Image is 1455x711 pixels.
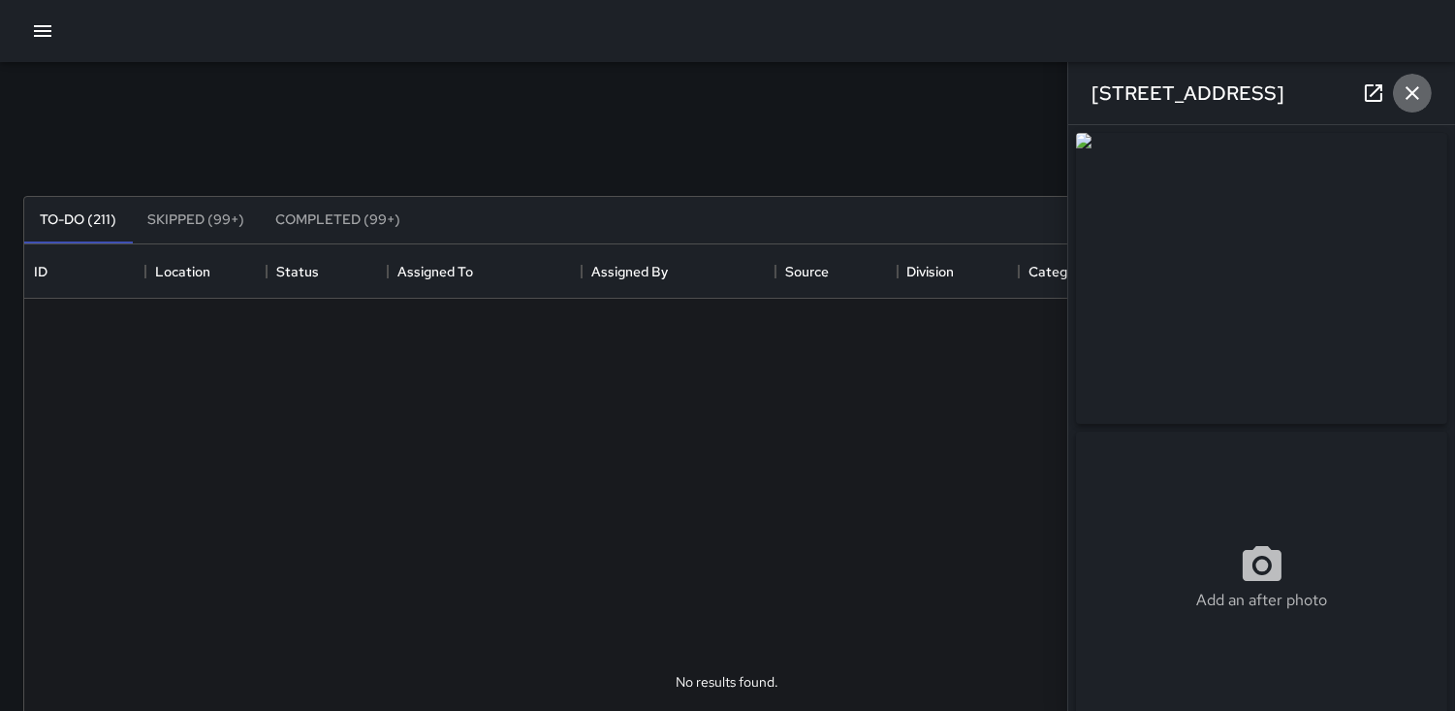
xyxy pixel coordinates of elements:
div: Assigned To [397,244,473,299]
div: Division [898,244,1019,299]
div: Source [775,244,897,299]
button: To-Do (211) [24,197,132,243]
button: Completed (99+) [260,197,416,243]
button: Skipped (99+) [132,197,260,243]
div: Status [276,244,319,299]
div: Location [155,244,210,299]
div: Assigned By [591,244,668,299]
div: ID [24,244,145,299]
div: ID [34,244,47,299]
div: Source [785,244,829,299]
div: Location [145,244,267,299]
div: Status [267,244,388,299]
div: Category [1028,244,1087,299]
div: Division [907,244,955,299]
div: Assigned To [388,244,582,299]
div: Assigned By [582,244,775,299]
